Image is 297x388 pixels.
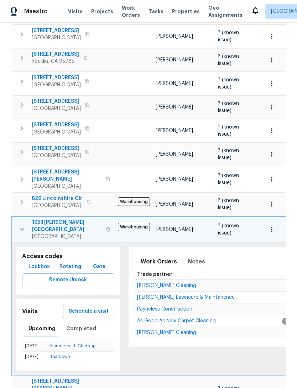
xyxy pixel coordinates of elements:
span: Completed [66,324,96,333]
span: Work Orders [122,4,140,19]
span: [STREET_ADDRESS] [32,98,81,105]
button: Lockbox [26,260,53,273]
span: Trade partner [137,272,172,277]
a: [PERSON_NAME] Cleaning [137,331,196,335]
span: [GEOGRAPHIC_DATA] [32,34,81,41]
span: Visits [68,8,83,15]
span: ? (known issue) [218,54,239,66]
span: [GEOGRAPHIC_DATA] [32,233,101,240]
span: [PERSON_NAME] [156,81,193,86]
span: Warehousing [118,197,150,206]
a: Payneless Construction [137,307,192,311]
span: Tasks [148,9,163,14]
span: Warehousing [118,223,150,231]
span: [STREET_ADDRESS][PERSON_NAME] [32,168,101,183]
span: [STREET_ADDRESS] [32,74,81,81]
span: Lockbox [28,262,50,271]
h5: Visits [22,308,38,315]
a: [PERSON_NAME] Lawncare & Maintanence [137,295,235,299]
span: 1 [282,318,289,325]
a: [PERSON_NAME] Cleaning [137,283,196,288]
span: ? (known issue) [218,148,239,160]
span: ? (known issue) [218,223,239,236]
span: ? (known issue) [218,198,239,210]
span: [PERSON_NAME] [156,202,193,207]
span: [PERSON_NAME] [156,128,193,133]
span: [STREET_ADDRESS] [32,145,81,152]
a: As Good As New Carpet Cleaning [137,319,216,323]
span: [PERSON_NAME] [156,152,193,157]
span: [GEOGRAPHIC_DATA] [32,202,82,209]
a: Teardown [50,354,70,359]
button: Rotating [57,260,84,273]
span: Payneless Construction [137,307,192,312]
span: Gate [90,262,108,271]
span: 1953 [PERSON_NAME][GEOGRAPHIC_DATA] [32,219,101,233]
span: Rotating [59,262,81,271]
button: Gate [88,260,110,273]
span: [PERSON_NAME] Cleaning [137,283,196,288]
span: [STREET_ADDRESS] [32,27,81,34]
span: Geo Assignments [208,4,243,19]
span: Properties [172,8,200,15]
td: [DATE] [22,351,47,362]
button: Schedule a visit [63,305,114,318]
span: Projects [91,8,113,15]
button: Remote Unlock [22,273,114,287]
a: Home Health Checkup [50,344,95,348]
span: [GEOGRAPHIC_DATA] [32,183,101,190]
span: [PERSON_NAME] [156,177,193,182]
span: Upcoming [28,324,56,333]
span: ? (known issue) [218,101,239,113]
td: [DATE] [22,341,47,352]
span: Rocklin, CA 95765 [32,58,79,65]
span: [GEOGRAPHIC_DATA] [32,105,81,112]
span: Work Orders [141,257,177,267]
span: Notes [188,257,205,267]
span: [STREET_ADDRESS] [32,51,79,58]
span: [STREET_ADDRESS] [32,121,81,129]
span: ? (known issue) [218,125,239,137]
span: Schedule a visit [69,307,109,316]
span: Maestro [24,8,48,15]
span: ? (known issue) [218,30,239,42]
span: [PERSON_NAME] [156,227,193,232]
span: ? (known issue) [218,77,239,90]
h5: Access codes [22,253,114,260]
span: ? (known issue) [218,173,239,185]
span: [GEOGRAPHIC_DATA] [32,152,81,159]
span: 829 Lincolnshire Cir [32,195,82,202]
span: [GEOGRAPHIC_DATA] [32,129,81,136]
span: [PERSON_NAME] Lawncare & Maintanence [137,295,235,300]
span: [PERSON_NAME] [156,105,193,110]
span: [PERSON_NAME] [156,34,193,39]
span: Remote Unlock [28,276,109,284]
span: [PERSON_NAME] [156,57,193,62]
span: [GEOGRAPHIC_DATA] [32,81,81,89]
span: [PERSON_NAME] Cleaning [137,330,196,335]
